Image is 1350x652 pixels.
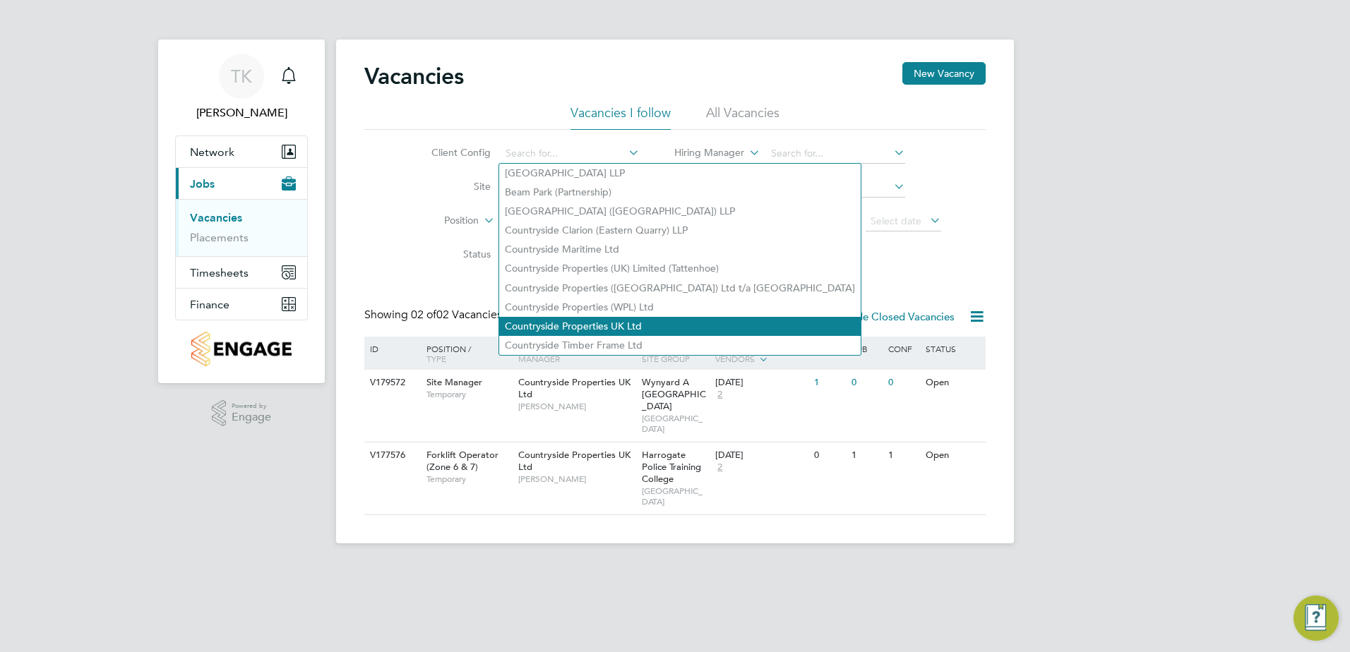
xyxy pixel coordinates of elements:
[410,180,491,193] label: Site
[232,400,271,412] span: Powered by
[426,376,482,388] span: Site Manager
[416,337,515,370] div: Position /
[885,370,921,396] div: 0
[518,473,635,485] span: [PERSON_NAME]
[398,214,479,228] label: Position
[366,442,416,469] div: V177576
[829,310,955,323] label: Hide Closed Vacancies
[642,376,706,412] span: Wynyard A [GEOGRAPHIC_DATA]
[176,199,307,256] div: Jobs
[715,389,724,401] span: 2
[190,145,234,159] span: Network
[922,337,984,361] div: Status
[902,62,986,85] button: New Vacancy
[706,104,779,130] li: All Vacancies
[499,317,861,336] li: Countryside Properties UK Ltd
[811,442,847,469] div: 0
[232,411,271,423] span: Engage
[175,332,308,366] a: Go to home page
[715,461,724,473] span: 2
[499,336,861,355] li: Countryside Timber Frame Ltd
[499,164,861,183] li: [GEOGRAPHIC_DATA] LLP
[411,308,436,322] span: 02 of
[518,449,631,473] span: Countryside Properties UK Ltd
[499,183,861,202] li: Beam Park (Partnership)
[518,353,560,364] span: Manager
[366,337,416,361] div: ID
[715,377,807,389] div: [DATE]
[844,211,863,229] span: To
[811,370,847,396] div: 1
[499,279,861,298] li: Countryside Properties ([GEOGRAPHIC_DATA]) Ltd t/a [GEOGRAPHIC_DATA]
[848,337,885,361] div: Sub
[499,259,861,278] li: Countryside Properties (UK) Limited (Tattenhoe)
[190,177,215,191] span: Jobs
[190,266,249,279] span: Timesheets
[212,400,272,427] a: Powered byEngage
[766,144,905,164] input: Search for...
[176,289,307,320] button: Finance
[1294,596,1339,641] button: Engage Resource Center
[411,308,502,322] span: 02 Vacancies
[642,485,709,507] span: [GEOGRAPHIC_DATA]
[191,332,291,366] img: countryside-properties-logo-retina.png
[175,54,308,121] a: TK[PERSON_NAME]
[499,202,861,221] li: [GEOGRAPHIC_DATA] ([GEOGRAPHIC_DATA]) LLP
[190,231,249,244] a: Placements
[190,211,242,224] a: Vacancies
[871,215,921,227] span: Select date
[848,442,885,469] div: 1
[885,337,921,361] div: Conf
[410,248,491,260] label: Status
[190,298,229,311] span: Finance
[366,370,416,396] div: V179572
[571,104,671,130] li: Vacancies I follow
[518,376,631,400] span: Countryside Properties UK Ltd
[715,449,807,461] div: [DATE]
[501,144,640,164] input: Search for...
[848,370,885,396] div: 0
[426,449,498,473] span: Forklift Operator (Zone 6 & 7)
[426,389,511,400] span: Temporary
[410,146,491,159] label: Client Config
[426,353,446,364] span: Type
[499,298,861,317] li: Countryside Properties (WPL) Ltd
[922,442,984,469] div: Open
[175,104,308,121] span: Tyler Kelly
[715,353,755,364] span: Vendors
[499,240,861,259] li: Countryside Maritime Ltd
[642,449,701,485] span: Harrogate Police Training College
[499,221,861,240] li: Countryside Clarion (Eastern Quarry) LLP
[176,257,307,288] button: Timesheets
[176,136,307,167] button: Network
[231,67,252,85] span: TK
[642,413,709,435] span: [GEOGRAPHIC_DATA]
[364,308,505,322] div: Showing
[158,40,325,383] nav: Main navigation
[518,401,635,412] span: [PERSON_NAME]
[364,62,464,90] h2: Vacancies
[426,473,511,485] span: Temporary
[176,168,307,199] button: Jobs
[642,353,690,364] span: Site Group
[663,146,744,160] label: Hiring Manager
[922,370,984,396] div: Open
[885,442,921,469] div: 1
